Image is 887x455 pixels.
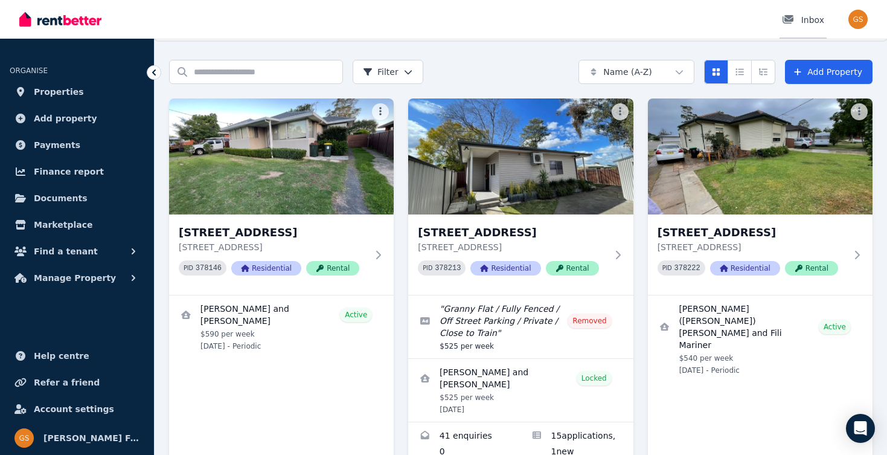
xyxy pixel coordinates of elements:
span: Refer a friend [34,375,100,390]
span: Payments [34,138,80,152]
div: Open Intercom Messenger [846,414,875,443]
code: 378222 [674,264,700,273]
img: Stanyer Family Super Pty Ltd ATF Stanyer Family Super [14,428,34,448]
span: Documents [34,191,88,205]
button: Card view [704,60,728,84]
img: RentBetter [19,10,101,28]
button: More options [612,103,629,120]
h3: [STREET_ADDRESS] [658,224,846,241]
p: [STREET_ADDRESS] [179,241,367,253]
span: Filter [363,66,399,78]
a: Help centre [10,344,144,368]
a: 15A Crown St, Riverstone[STREET_ADDRESS][STREET_ADDRESS]PID 378213ResidentialRental [408,98,633,295]
h3: [STREET_ADDRESS] [179,224,367,241]
span: Residential [231,261,301,276]
button: Find a tenant [10,239,144,263]
a: Refer a friend [10,370,144,395]
span: Residential [710,261,780,276]
span: Help centre [34,349,89,363]
span: Finance report [34,164,104,179]
a: View details for Lemuel and Liberty Ramos [169,295,394,358]
button: Expanded list view [751,60,775,84]
small: PID [662,265,672,271]
a: Payments [10,133,144,157]
a: 15 Crown St, Riverstone[STREET_ADDRESS][STREET_ADDRESS]PID 378146ResidentialRental [169,98,394,295]
button: Manage Property [10,266,144,290]
small: PID [423,265,432,271]
span: Account settings [34,402,114,416]
h3: [STREET_ADDRESS] [418,224,606,241]
small: PID [184,265,193,271]
img: 15A Crown St, Riverstone [408,98,633,215]
a: Add Property [785,60,873,84]
button: More options [851,103,868,120]
span: Marketplace [34,218,92,232]
span: Find a tenant [34,244,98,259]
span: Rental [546,261,599,276]
button: More options [372,103,389,120]
p: [STREET_ADDRESS] [658,241,846,253]
a: Finance report [10,160,144,184]
a: Add property [10,106,144,131]
span: Residential [470,261,540,276]
span: Name (A-Z) [603,66,652,78]
div: Inbox [782,14,824,26]
p: [STREET_ADDRESS] [418,241,606,253]
a: View details for Alvin Banaag and Edwin Bico [408,359,633,422]
div: View options [704,60,775,84]
img: 43 Catalina St, North St Marys [648,98,873,215]
img: Stanyer Family Super Pty Ltd ATF Stanyer Family Super [848,10,868,29]
code: 378146 [196,264,222,273]
button: Filter [353,60,423,84]
code: 378213 [435,264,461,273]
span: Manage Property [34,271,116,285]
a: 43 Catalina St, North St Marys[STREET_ADDRESS][STREET_ADDRESS]PID 378222ResidentialRental [648,98,873,295]
span: ORGANISE [10,66,48,75]
span: [PERSON_NAME] Family Super Pty Ltd ATF [PERSON_NAME] Family Super [43,431,139,445]
a: Marketplace [10,213,144,237]
button: Compact list view [728,60,752,84]
a: View details for Vitaliano (Victor) Pulaa and Fili Mariner [648,295,873,382]
img: 15 Crown St, Riverstone [169,98,394,215]
span: Rental [306,261,359,276]
a: Edit listing: Granny Flat / Fully Fenced / Off Street Parking / Private / Close to Train [408,295,633,358]
span: Rental [785,261,838,276]
a: Documents [10,186,144,210]
span: Properties [34,85,84,99]
button: Name (A-Z) [578,60,694,84]
a: Properties [10,80,144,104]
a: Account settings [10,397,144,421]
span: Add property [34,111,97,126]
